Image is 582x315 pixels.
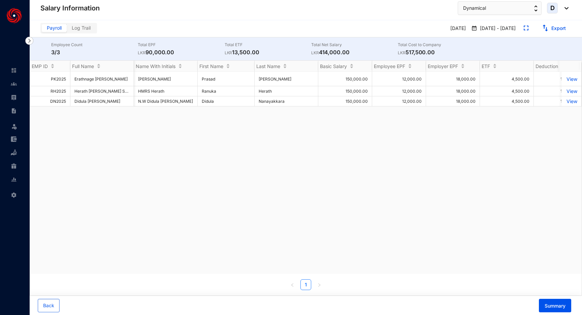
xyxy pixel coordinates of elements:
[256,63,280,69] span: Last Name
[25,37,33,45] img: nav-icon-right.af6afadce00d159da59955279c43614e.svg
[255,96,318,106] td: Nanayakkara
[138,50,145,56] p: LKR
[225,50,232,56] p: LKR
[70,61,134,72] th: Full Name
[5,64,22,77] li: Home
[11,94,17,100] img: payroll-unselected.b590312f920e76f0c668.svg
[38,299,60,312] button: Back
[5,77,22,91] li: Contacts
[11,163,17,169] img: gratuity-unselected.a8c340787eea3cf492d7.svg
[565,88,577,94] a: View
[290,283,294,287] span: left
[11,123,18,130] img: leave-unselected.2934df6273408c3f84d9.svg
[199,63,223,69] span: First Name
[318,86,372,96] td: 150,000.00
[47,25,62,31] span: Payroll
[7,8,22,23] img: logo
[11,81,17,87] img: people-unselected.118708e94b43a90eceab.svg
[311,48,398,56] p: 414,000.00
[311,50,319,56] p: LKR
[458,1,542,15] button: Dynamical
[537,23,571,34] button: Export
[398,50,406,56] p: LKR
[5,132,22,146] li: Expenses
[198,72,255,86] td: Prasad
[445,23,468,34] p: [DATE]
[372,86,426,96] td: 12,000.00
[51,48,138,56] p: 3/3
[463,4,486,12] span: Dynamical
[539,299,571,312] button: Summary
[30,72,70,86] td: PK2025
[255,61,318,72] th: Last Name
[372,72,426,86] td: 12,000.00
[255,72,318,86] td: [PERSON_NAME]
[51,41,138,48] p: Employee Count
[198,61,255,72] th: First Name
[398,48,484,56] p: 517,500.00
[300,279,311,290] li: 1
[11,192,17,198] img: settings-unselected.1febfda315e6e19643a1.svg
[536,63,558,69] span: Deduction
[374,63,405,69] span: Employee EPF
[11,67,17,73] img: home-unselected.a29eae3204392db15eaf.svg
[30,86,70,96] td: RH2025
[136,63,175,69] span: Name With Initials
[11,108,17,114] img: contract-unselected.99e2b2107c0a7dd48938.svg
[30,96,70,106] td: DN2025
[320,63,347,69] span: Basic Salary
[372,96,426,106] td: 12,000.00
[534,5,538,11] img: up-down-arrow.74152d26bf9780fbf563ca9c90304185.svg
[318,61,372,72] th: Basic Salary
[5,146,22,159] li: Loan
[561,7,569,9] img: dropdown-black.8e83cc76930a90b1a4fdb6d089b7bf3a.svg
[198,96,255,106] td: Didula
[5,91,22,104] li: Payroll
[225,41,311,48] p: Total ETF
[138,41,224,48] p: Total EPF
[5,104,22,118] li: Contracts
[318,96,372,106] td: 150,000.00
[198,86,255,96] td: Ranuka
[134,72,198,86] td: [PERSON_NAME]
[480,61,534,72] th: ETF
[565,98,577,104] a: View
[255,86,318,96] td: Herath
[398,41,484,48] p: Total Cost to Company
[5,173,22,186] li: Reports
[287,279,298,290] li: Previous Page
[480,86,534,96] td: 4,500.00
[314,279,325,290] button: right
[545,303,565,309] span: Summary
[43,302,54,309] span: Back
[11,136,17,142] img: expense-unselected.2edcf0507c847f3e9e96.svg
[426,72,480,86] td: 18,000.00
[301,280,311,290] a: 1
[287,279,298,290] button: left
[480,72,534,86] td: 4,500.00
[477,25,516,32] p: [DATE] - [DATE]
[551,25,566,31] a: Export
[317,283,321,287] span: right
[40,3,100,13] p: Salary Information
[134,86,198,96] td: HMRS Herath
[11,177,17,183] img: report-unselected.e6a6b4230fc7da01f883.svg
[471,25,477,32] img: payroll-calender.2a2848c9e82147e90922403bdc96c587.svg
[542,25,549,31] img: export.331d0dd4d426c9acf19646af862b8729.svg
[11,150,17,156] img: loan-unselected.d74d20a04637f2d15ab5.svg
[74,89,153,94] span: Herath [PERSON_NAME] Sasanga Herath
[428,63,458,69] span: Employer EPF
[30,61,70,72] th: EMP ID
[482,63,490,69] span: ETF
[426,96,480,106] td: 18,000.00
[565,76,577,82] a: View
[72,63,94,69] span: Full Name
[72,25,91,31] span: Log Trail
[426,86,480,96] td: 18,000.00
[74,76,128,82] span: Erathnage [PERSON_NAME]
[314,279,325,290] li: Next Page
[311,41,398,48] p: Total Net Salary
